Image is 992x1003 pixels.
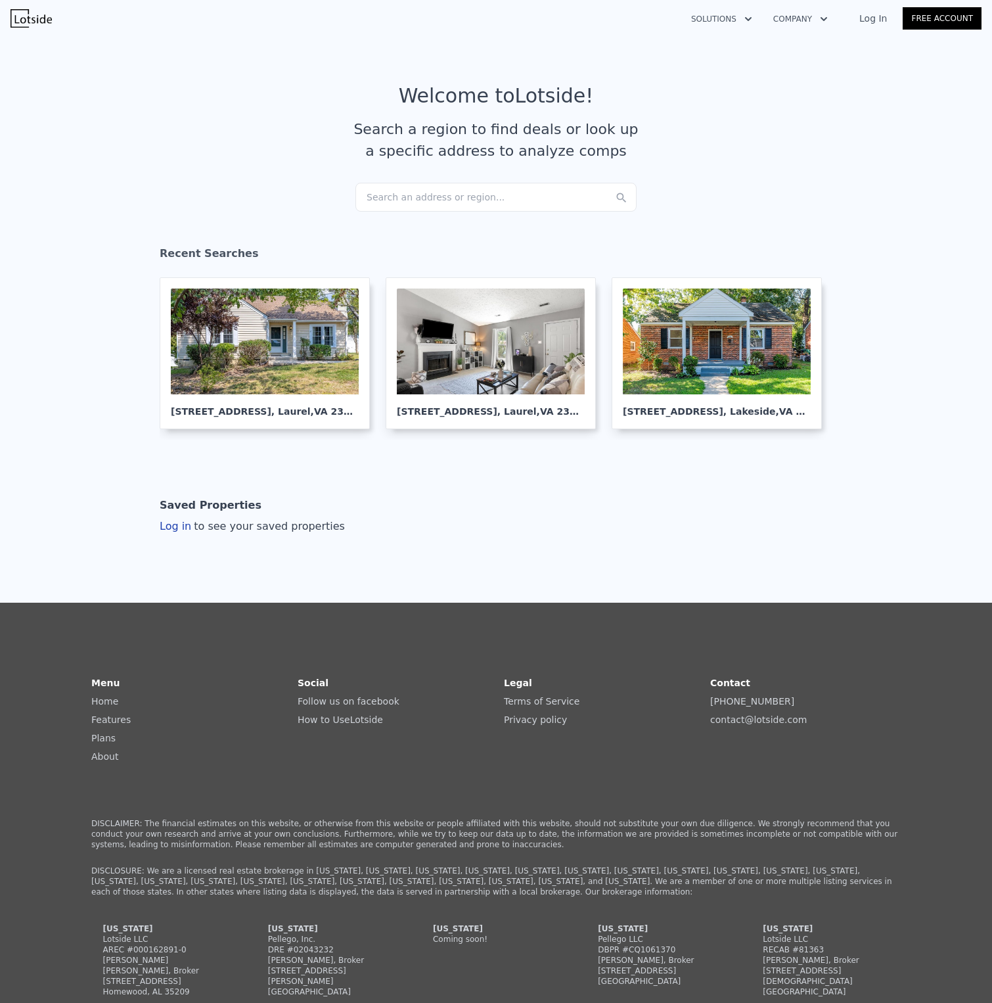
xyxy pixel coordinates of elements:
[268,966,394,987] div: [STREET_ADDRESS][PERSON_NAME]
[103,987,229,997] div: Homewood, AL 35209
[903,7,981,30] a: Free Account
[598,966,724,976] div: [STREET_ADDRESS]
[598,945,724,955] div: DBPR #CQ1061370
[91,678,120,688] strong: Menu
[268,987,394,997] div: [GEOGRAPHIC_DATA]
[103,923,229,934] div: [US_STATE]
[612,277,832,429] a: [STREET_ADDRESS], Lakeside,VA 23228
[91,751,118,762] a: About
[268,945,394,955] div: DRE #02043232
[598,923,724,934] div: [US_STATE]
[191,520,345,532] span: to see your saved properties
[298,678,328,688] strong: Social
[710,714,807,725] a: contact@lotside.com
[298,714,383,725] a: How to UseLotside
[623,394,811,418] div: [STREET_ADDRESS] , Lakeside
[103,955,229,976] div: [PERSON_NAME] [PERSON_NAME], Broker
[91,818,901,850] p: DISCLAIMER: The financial estimates on this website, or otherwise from this website or people aff...
[537,406,589,417] span: , VA 23228
[91,714,131,725] a: Features
[349,118,643,162] div: Search a region to find deals or look up a specific address to analyze comps
[91,733,116,743] a: Plans
[11,9,52,28] img: Lotside
[433,923,559,934] div: [US_STATE]
[311,406,363,417] span: , VA 23228
[386,277,606,429] a: [STREET_ADDRESS], Laurel,VA 23228
[103,945,229,955] div: AREC #000162891-0
[160,277,380,429] a: [STREET_ADDRESS], Laurel,VA 23228
[268,923,394,934] div: [US_STATE]
[268,955,394,966] div: [PERSON_NAME], Broker
[763,987,889,997] div: [GEOGRAPHIC_DATA]
[397,394,585,418] div: [STREET_ADDRESS] , Laurel
[763,966,889,987] div: [STREET_ADDRESS][DEMOGRAPHIC_DATA]
[598,934,724,945] div: Pellego LLC
[298,696,399,707] a: Follow us on facebook
[763,955,889,966] div: [PERSON_NAME], Broker
[763,945,889,955] div: RECAB #81363
[160,519,345,534] div: Log in
[171,394,359,418] div: [STREET_ADDRESS] , Laurel
[433,934,559,945] div: Coming soon!
[355,183,637,212] div: Search an address or region...
[844,12,903,25] a: Log In
[399,84,594,108] div: Welcome to Lotside !
[710,696,794,707] a: [PHONE_NUMBER]
[504,696,579,707] a: Terms of Service
[776,406,828,417] span: , VA 23228
[504,678,532,688] strong: Legal
[763,7,838,31] button: Company
[710,678,750,688] strong: Contact
[763,934,889,945] div: Lotside LLC
[268,934,394,945] div: Pellego, Inc.
[681,7,763,31] button: Solutions
[91,866,901,897] p: DISCLOSURE: We are a licensed real estate brokerage in [US_STATE], [US_STATE], [US_STATE], [US_ST...
[103,976,229,987] div: [STREET_ADDRESS]
[504,714,567,725] a: Privacy policy
[160,235,832,277] div: Recent Searches
[598,955,724,966] div: [PERSON_NAME], Broker
[103,934,229,945] div: Lotside LLC
[598,976,724,987] div: [GEOGRAPHIC_DATA]
[763,923,889,934] div: [US_STATE]
[91,696,118,707] a: Home
[160,492,261,519] div: Saved Properties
